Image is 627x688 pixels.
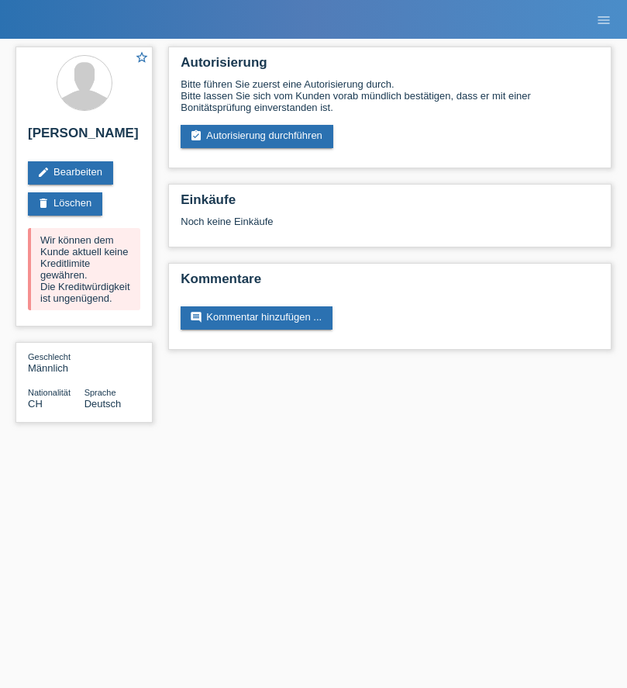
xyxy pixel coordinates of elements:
span: Geschlecht [28,352,71,361]
a: editBearbeiten [28,161,113,185]
span: Deutsch [84,398,122,410]
a: deleteLöschen [28,192,102,216]
i: comment [190,311,202,323]
h2: Einkäufe [181,192,599,216]
i: edit [37,166,50,178]
div: Noch keine Einkäufe [181,216,599,239]
i: delete [37,197,50,209]
div: Wir können dem Kunde aktuell keine Kreditlimite gewähren. Die Kreditwürdigkeit ist ungenügend. [28,228,140,310]
h2: [PERSON_NAME] [28,126,140,149]
a: commentKommentar hinzufügen ... [181,306,332,330]
h2: Kommentare [181,271,599,295]
h2: Autorisierung [181,55,599,78]
a: star_border [135,50,149,67]
i: assignment_turned_in [190,130,202,142]
i: star_border [135,50,149,64]
i: menu [596,12,611,28]
span: Schweiz [28,398,43,410]
div: Männlich [28,351,84,374]
a: menu [588,15,619,24]
a: assignment_turned_inAutorisierung durchführen [181,125,333,148]
div: Bitte führen Sie zuerst eine Autorisierung durch. Bitte lassen Sie sich vom Kunden vorab mündlich... [181,78,599,113]
span: Sprache [84,388,116,397]
span: Nationalität [28,388,71,397]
